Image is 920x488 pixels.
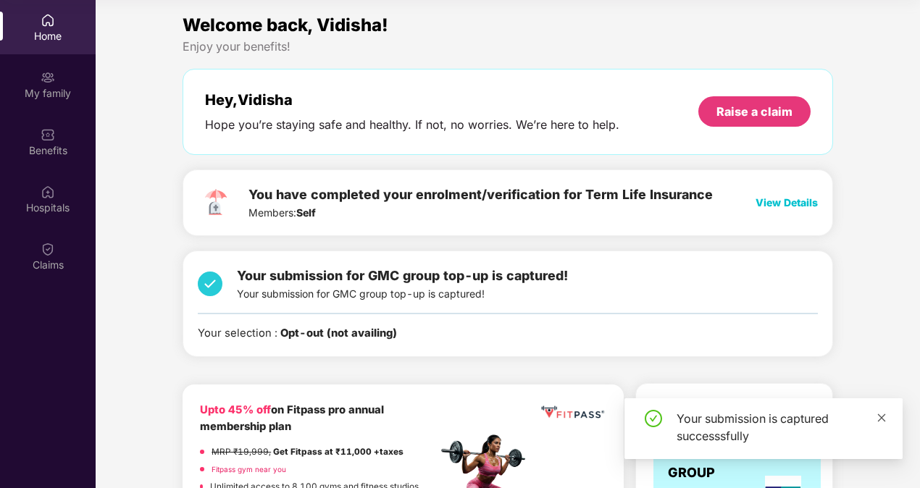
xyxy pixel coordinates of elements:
[877,413,887,423] span: close
[41,127,55,142] img: svg+xml;base64,PHN2ZyBpZD0iQmVuZWZpdHMiIHhtbG5zPSJodHRwOi8vd3d3LnczLm9yZy8yMDAwL3N2ZyIgd2lkdGg9Ij...
[183,39,833,54] div: Enjoy your benefits!
[212,447,271,457] del: MRP ₹19,999,
[205,91,619,109] div: Hey, Vidisha
[198,325,397,342] div: Your selection :
[756,196,818,209] span: View Details
[248,187,713,202] span: You have completed your enrolment/verification for Term Life Insurance
[273,447,403,457] strong: Get Fitpass at ₹11,000 +taxes
[280,327,397,340] b: Opt-out (not availing)
[296,206,316,219] b: Self
[237,266,568,302] div: Your submission for GMC group top-up is captured!
[212,465,286,474] a: Fitpass gym near you
[716,104,793,119] div: Raise a claim
[200,403,271,416] b: Upto 45% off
[200,403,384,433] b: on Fitpass pro annual membership plan
[677,410,885,445] div: Your submission is captured successsfully
[248,185,713,221] div: Members:
[183,14,388,35] span: Welcome back, Vidisha!
[205,117,619,132] div: Hope you’re staying safe and healthy. If not, no worries. We’re here to help.
[539,402,607,423] img: fppp.png
[645,410,662,427] span: check-circle
[198,266,222,302] img: svg+xml;base64,PHN2ZyB4bWxucz0iaHR0cDovL3d3dy53My5vcmcvMjAwMC9zdmciIHdpZHRoPSIzNCIgaGVpZ2h0PSIzNC...
[237,268,568,283] span: Your submission for GMC group top-up is captured!
[41,185,55,199] img: svg+xml;base64,PHN2ZyBpZD0iSG9zcGl0YWxzIiB4bWxucz0iaHR0cDovL3d3dy53My5vcmcvMjAwMC9zdmciIHdpZHRoPS...
[41,70,55,85] img: svg+xml;base64,PHN2ZyB3aWR0aD0iMjAiIGhlaWdodD0iMjAiIHZpZXdCb3g9IjAgMCAyMCAyMCIgZmlsbD0ibm9uZSIgeG...
[41,13,55,28] img: svg+xml;base64,PHN2ZyBpZD0iSG9tZSIgeG1sbnM9Imh0dHA6Ly93d3cudzMub3JnLzIwMDAvc3ZnIiB3aWR0aD0iMjAiIG...
[41,242,55,256] img: svg+xml;base64,PHN2ZyBpZD0iQ2xhaW0iIHhtbG5zPSJodHRwOi8vd3d3LnczLm9yZy8yMDAwL3N2ZyIgd2lkdGg9IjIwIi...
[198,185,234,221] img: svg+xml;base64,PHN2ZyB4bWxucz0iaHR0cDovL3d3dy53My5vcmcvMjAwMC9zdmciIHdpZHRoPSI3MiIgaGVpZ2h0PSI3Mi...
